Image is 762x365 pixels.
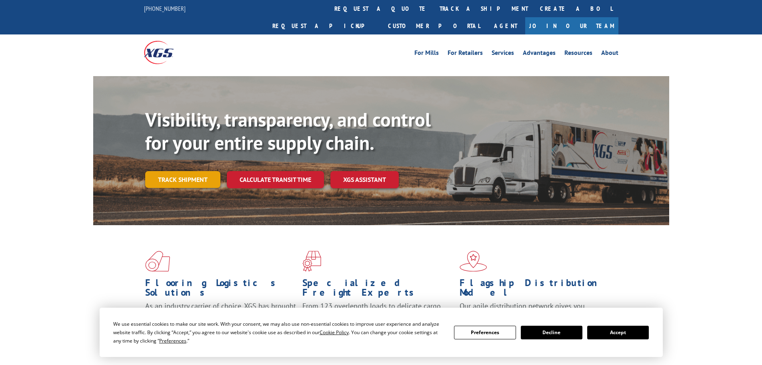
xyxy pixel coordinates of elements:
[302,278,454,301] h1: Specialized Freight Experts
[145,301,296,330] span: As an industry carrier of choice, XGS has brought innovation and dedication to flooring logistics...
[302,301,454,337] p: From 123 overlength loads to delicate cargo, our experienced staff knows the best way to move you...
[492,50,514,58] a: Services
[144,4,186,12] a: [PHONE_NUMBER]
[145,171,220,188] a: Track shipment
[564,50,592,58] a: Resources
[525,17,618,34] a: Join Our Team
[460,301,607,320] span: Our agile distribution network gives you nationwide inventory management on demand.
[266,17,382,34] a: Request a pickup
[113,320,444,345] div: We use essential cookies to make our site work. With your consent, we may also use non-essential ...
[145,107,431,155] b: Visibility, transparency, and control for your entire supply chain.
[460,278,611,301] h1: Flagship Distribution Model
[159,337,186,344] span: Preferences
[460,251,487,272] img: xgs-icon-flagship-distribution-model-red
[587,326,649,339] button: Accept
[320,329,349,336] span: Cookie Policy
[100,308,663,357] div: Cookie Consent Prompt
[330,171,399,188] a: XGS ASSISTANT
[523,50,556,58] a: Advantages
[486,17,525,34] a: Agent
[302,251,321,272] img: xgs-icon-focused-on-flooring-red
[414,50,439,58] a: For Mills
[227,171,324,188] a: Calculate transit time
[521,326,582,339] button: Decline
[382,17,486,34] a: Customer Portal
[448,50,483,58] a: For Retailers
[145,278,296,301] h1: Flooring Logistics Solutions
[145,251,170,272] img: xgs-icon-total-supply-chain-intelligence-red
[601,50,618,58] a: About
[454,326,516,339] button: Preferences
